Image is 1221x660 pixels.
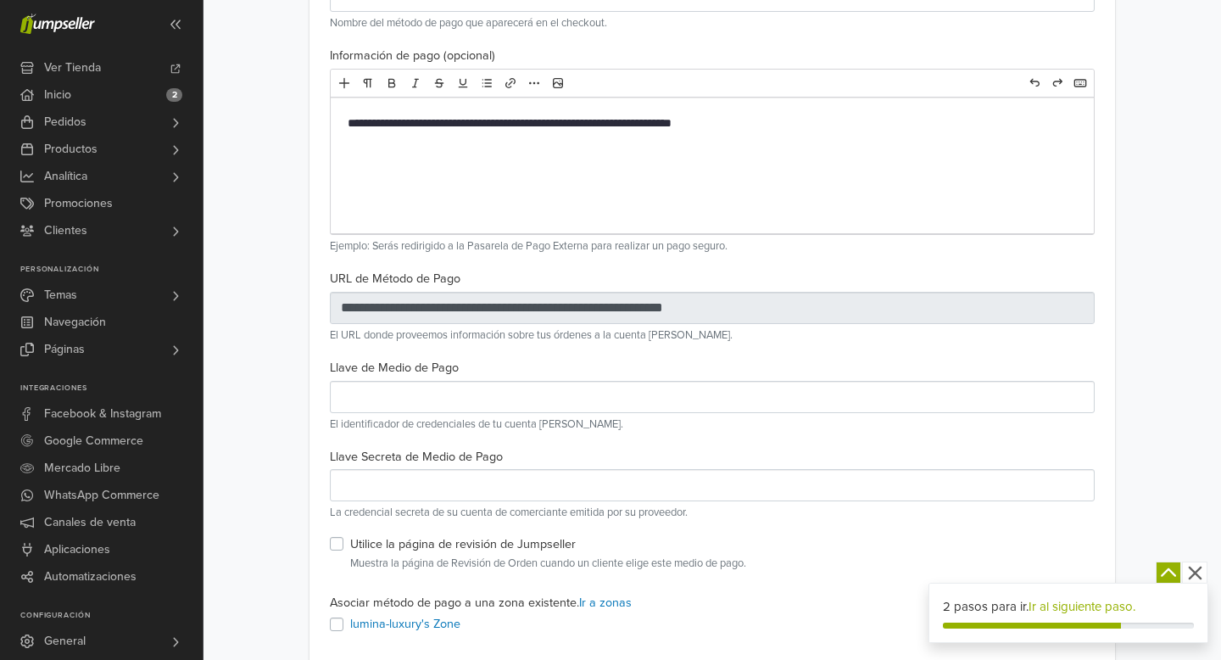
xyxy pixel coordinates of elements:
p: Personalización [20,265,203,275]
a: Undo [1023,72,1045,94]
span: Canales de venta [44,509,136,536]
span: Inicio [44,81,71,109]
span: Analítica [44,163,87,190]
a: Image [547,72,569,94]
span: Mercado Libre [44,455,120,482]
span: 2 [166,88,182,102]
p: El identificador de credenciales de tu cuenta [PERSON_NAME]. [330,417,1095,433]
label: Llave Secreta de Medio de Pago [330,448,503,467]
span: Páginas [44,336,85,363]
a: Ir a zonas [579,596,632,610]
a: List [476,72,498,94]
a: Format [357,72,379,94]
label: URL de Método de Pago [330,270,460,288]
p: La credencial secreta de su cuenta de comerciante emitida por su proveedor. [330,505,1095,521]
a: Hotkeys [1069,72,1091,94]
p: El URL donde proveemos información sobre tus órdenes a la cuenta [PERSON_NAME]. [330,327,1095,344]
span: Facebook & Instagram [44,400,161,428]
a: Redo [1046,72,1068,94]
span: Google Commerce [44,428,143,455]
span: Temas [44,282,77,309]
span: Pedidos [44,109,86,136]
small: Muestra la página de Revisión de Orden cuando un cliente elige este medio de pago. [350,556,1095,572]
div: 2 pasos para ir. [943,597,1194,617]
a: lumina-luxury's Zone [350,617,460,631]
span: Navegación [44,309,106,336]
p: Configuración [20,611,203,621]
label: Asociar método de pago a una zona existente. [330,594,632,612]
span: Productos [44,136,98,163]
a: Bold [381,72,403,94]
label: Llave de Medio de Pago [330,359,459,378]
a: Italic [404,72,427,94]
span: Clientes [44,217,87,244]
a: Ir al siguiente paso. [1029,599,1135,614]
p: Integraciones [20,383,203,394]
span: WhatsApp Commerce [44,482,159,509]
a: Deleted [428,72,450,94]
label: Utilice la página de revisión de Jumpseller [350,535,576,554]
span: Aplicaciones [44,536,110,563]
span: General [44,628,86,655]
a: Underline [452,72,474,94]
a: More formatting [523,72,545,94]
span: Promociones [44,190,113,217]
span: Automatizaciones [44,563,137,590]
a: Add [333,72,355,94]
a: Link [499,72,521,94]
span: Ver Tienda [44,54,101,81]
p: Nombre del método de pago que aparecerá en el checkout. [330,15,1095,31]
label: Información de pago (opcional) [330,47,495,65]
p: Ejemplo: Serás redirigido a la Pasarela de Pago Externa para realizar un pago seguro. [330,238,1095,254]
